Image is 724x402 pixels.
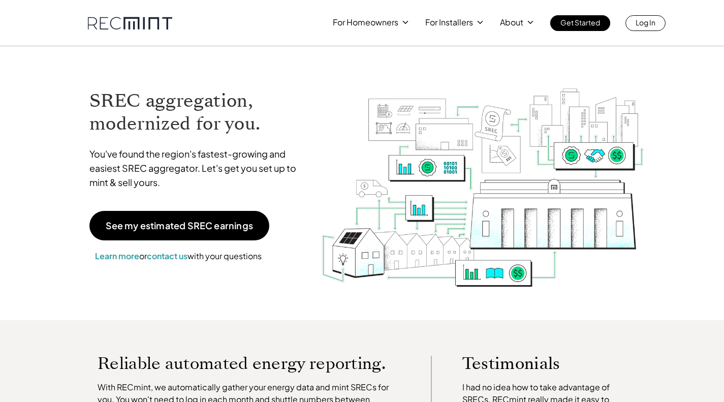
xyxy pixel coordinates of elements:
a: Learn more [95,251,139,261]
a: Get Started [550,15,610,31]
a: Log In [625,15,666,31]
p: For Installers [425,15,473,29]
h1: SREC aggregation, modernized for you. [89,89,306,135]
p: About [500,15,523,29]
img: RECmint value cycle [321,61,645,290]
a: See my estimated SREC earnings [89,211,269,240]
p: or with your questions [89,250,267,263]
a: contact us [147,251,187,261]
p: Get Started [560,15,600,29]
p: Reliable automated energy reporting. [98,356,400,371]
p: Log In [636,15,655,29]
p: For Homeowners [333,15,398,29]
p: See my estimated SREC earnings [106,221,253,230]
p: You've found the region's fastest-growing and easiest SREC aggregator. Let's get you set up to mi... [89,147,306,190]
p: Testimonials [462,356,614,371]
